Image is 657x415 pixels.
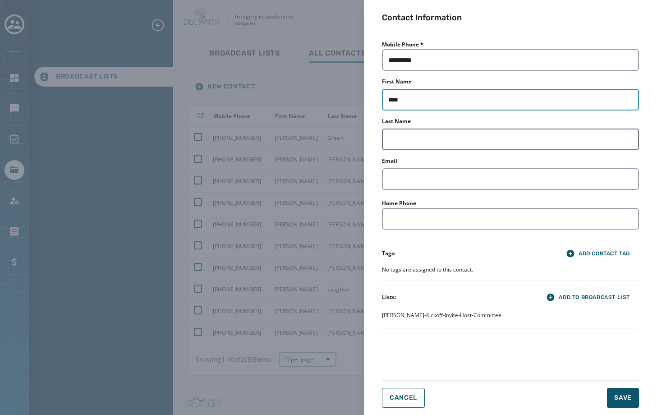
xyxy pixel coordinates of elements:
[382,118,411,125] label: Last Name
[382,266,639,273] div: No tags are assigned to this contact.
[566,249,630,258] span: Add Contact Tag
[539,290,637,304] button: Add to Broadcast List
[382,294,396,301] div: Lists:
[382,41,423,48] label: Mobile Phone *
[382,388,425,408] button: Cancel
[559,246,637,261] button: Add Contact Tag
[382,312,501,319] span: [PERSON_NAME]-Kickoff-Invite-Host-Committee
[607,388,639,408] button: Save
[382,157,397,165] label: Email
[382,78,412,85] label: First Name
[546,293,630,302] span: Add to Broadcast List
[614,393,632,402] span: Save
[390,394,417,401] span: Cancel
[382,250,395,257] div: Tags:
[382,199,416,207] label: Home Phone
[382,11,462,24] h2: Contact Information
